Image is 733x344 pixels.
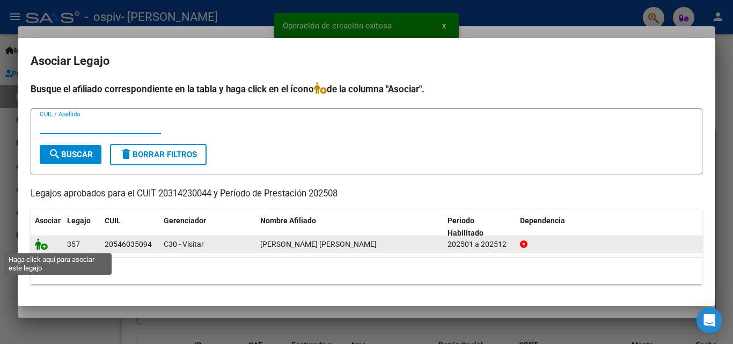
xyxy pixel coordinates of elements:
[260,240,377,248] span: PEREYRA CARRIZO JUAN MATHEO
[448,216,483,237] span: Periodo Habilitado
[105,238,152,251] div: 20546035094
[260,216,316,225] span: Nombre Afiliado
[67,240,80,248] span: 357
[120,150,197,159] span: Borrar Filtros
[48,148,61,160] mat-icon: search
[164,216,206,225] span: Gerenciador
[110,144,207,165] button: Borrar Filtros
[48,150,93,159] span: Buscar
[697,308,722,333] div: Open Intercom Messenger
[448,238,511,251] div: 202501 a 202512
[159,209,256,245] datatable-header-cell: Gerenciador
[164,240,204,248] span: C30 - Visitar
[256,209,443,245] datatable-header-cell: Nombre Afiliado
[40,145,101,164] button: Buscar
[516,209,703,245] datatable-header-cell: Dependencia
[105,216,121,225] span: CUIL
[67,216,91,225] span: Legajo
[520,216,565,225] span: Dependencia
[443,209,516,245] datatable-header-cell: Periodo Habilitado
[120,148,133,160] mat-icon: delete
[31,209,63,245] datatable-header-cell: Asociar
[35,216,61,225] span: Asociar
[31,51,702,71] h2: Asociar Legajo
[31,258,702,284] div: 1 registros
[31,82,702,96] h4: Busque el afiliado correspondiente en la tabla y haga click en el ícono de la columna "Asociar".
[63,209,100,245] datatable-header-cell: Legajo
[31,187,702,201] p: Legajos aprobados para el CUIT 20314230044 y Período de Prestación 202508
[100,209,159,245] datatable-header-cell: CUIL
